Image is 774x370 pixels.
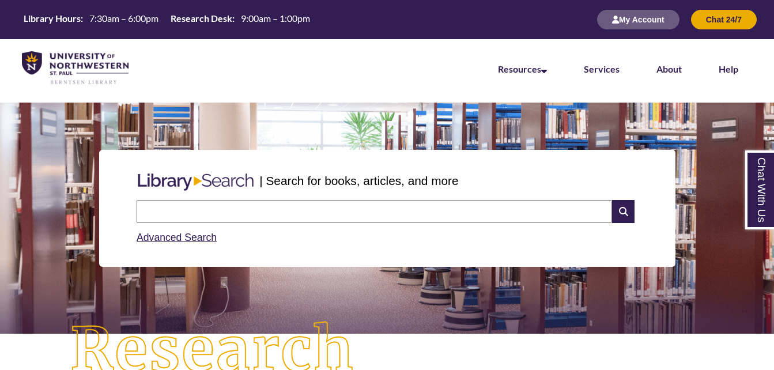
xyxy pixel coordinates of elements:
a: My Account [597,14,679,24]
span: 9:00am – 1:00pm [241,13,310,24]
button: Chat 24/7 [691,10,757,29]
img: UNWSP Library Logo [22,51,129,85]
a: Chat 24/7 [691,14,757,24]
table: Hours Today [19,12,315,27]
button: My Account [597,10,679,29]
a: Services [584,63,620,74]
img: Libary Search [132,169,259,195]
span: 7:30am – 6:00pm [89,13,158,24]
th: Library Hours: [19,12,85,25]
a: Help [719,63,738,74]
p: | Search for books, articles, and more [259,172,458,190]
a: Hours Today [19,12,315,28]
a: About [656,63,682,74]
a: Advanced Search [137,232,217,243]
i: Search [612,200,634,223]
a: Resources [498,63,547,74]
th: Research Desk: [166,12,236,25]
